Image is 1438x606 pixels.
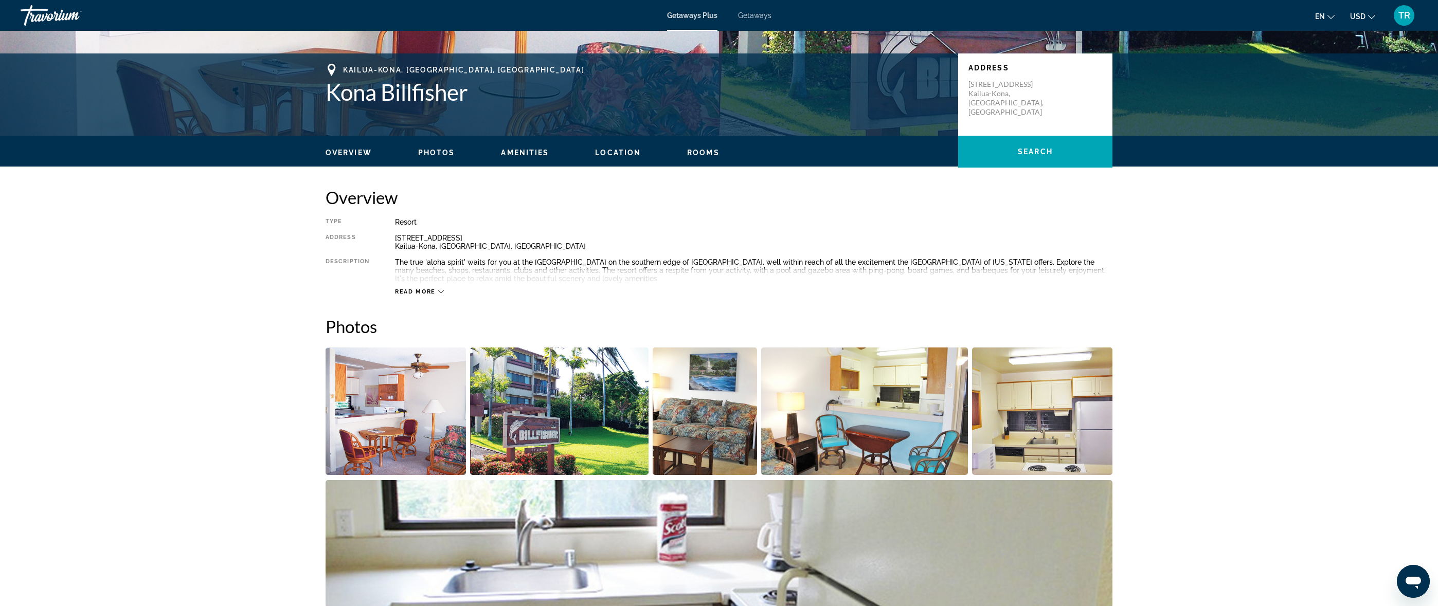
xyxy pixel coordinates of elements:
[470,347,649,475] button: Open full-screen image slider
[326,347,466,475] button: Open full-screen image slider
[326,218,369,226] div: Type
[595,149,641,157] span: Location
[761,347,968,475] button: Open full-screen image slider
[1018,148,1053,156] span: Search
[501,149,549,157] span: Amenities
[395,218,1112,226] div: Resort
[653,347,757,475] button: Open full-screen image slider
[326,149,372,157] span: Overview
[343,66,584,74] span: Kailua-Kona, [GEOGRAPHIC_DATA], [GEOGRAPHIC_DATA]
[1350,12,1365,21] span: USD
[326,316,1112,337] h2: Photos
[738,11,771,20] a: Getaways
[595,148,641,157] button: Location
[326,258,369,283] div: Description
[1315,9,1335,24] button: Change language
[326,234,369,250] div: Address
[418,148,455,157] button: Photos
[1397,565,1430,598] iframe: Button to launch messaging window
[21,2,123,29] a: Travorium
[687,148,720,157] button: Rooms
[395,234,1112,250] div: [STREET_ADDRESS] Kailua-Kona, [GEOGRAPHIC_DATA], [GEOGRAPHIC_DATA]
[418,149,455,157] span: Photos
[1398,10,1410,21] span: TR
[326,79,948,105] h1: Kona Billfisher
[687,149,720,157] span: Rooms
[972,347,1112,475] button: Open full-screen image slider
[395,288,444,296] button: Read more
[1315,12,1325,21] span: en
[501,148,549,157] button: Amenities
[667,11,717,20] a: Getaways Plus
[968,64,1102,72] p: Address
[326,148,372,157] button: Overview
[395,288,436,295] span: Read more
[326,187,1112,208] h2: Overview
[1391,5,1417,26] button: User Menu
[1350,9,1375,24] button: Change currency
[395,258,1112,283] div: The true 'aloha spirit' waits for you at the [GEOGRAPHIC_DATA] on the southern edge of [GEOGRAPHI...
[968,80,1051,117] p: [STREET_ADDRESS] Kailua-Kona, [GEOGRAPHIC_DATA], [GEOGRAPHIC_DATA]
[958,136,1112,168] button: Search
